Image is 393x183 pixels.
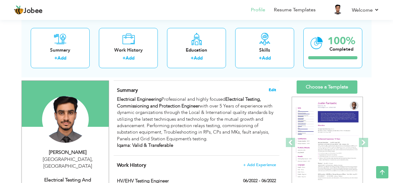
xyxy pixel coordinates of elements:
[194,55,203,61] a: Add
[126,55,134,61] a: Add
[328,36,355,46] div: 100%
[251,6,265,14] a: Profile
[117,162,146,169] span: Work History
[26,149,109,156] div: [PERSON_NAME]
[117,96,261,109] strong: Electrical Testing, Commissioning and Protection Engineer
[117,96,276,149] div: Professional and highly focused with over 5 Years of experience with dynamic organizations throug...
[117,142,173,148] strong: Iqama: Valid & Transferable
[91,156,93,163] span: ,
[36,47,85,53] div: Summary
[117,96,161,102] strong: Electrical Engineering
[26,156,109,170] div: [GEOGRAPHIC_DATA] [GEOGRAPHIC_DATA]
[274,6,316,14] a: Resume Templates
[14,5,43,15] a: Jobee
[333,5,343,14] img: Profile Img
[243,163,276,167] span: + Add Experience
[262,55,271,61] a: Add
[191,55,194,61] label: +
[42,96,89,143] img: Shahzad Noor
[259,55,262,61] label: +
[117,87,276,93] h4: Adding a summary is a quick and easy way to highlight your experience and interests.
[24,8,43,14] span: Jobee
[123,55,126,61] label: +
[269,88,276,92] span: Edit
[14,5,24,15] img: jobee.io
[57,55,66,61] a: Add
[117,162,276,168] h4: This helps to show the companies you have worked for.
[54,55,57,61] label: +
[240,47,289,53] div: Skills
[117,87,138,94] span: Summary
[172,47,221,53] div: Education
[328,46,355,52] div: Completed
[297,80,357,94] a: Choose a Template
[352,6,379,14] a: Welcome
[104,47,153,53] div: Work History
